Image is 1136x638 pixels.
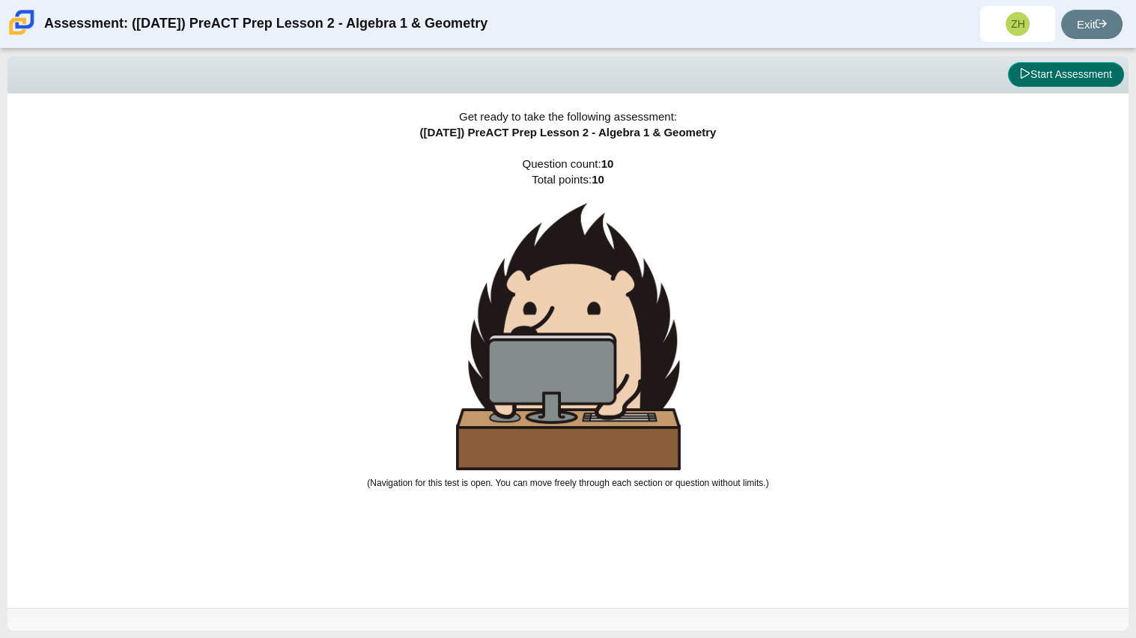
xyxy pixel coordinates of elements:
[1008,62,1124,88] button: Start Assessment
[420,126,717,139] span: ([DATE]) PreACT Prep Lesson 2 - Algebra 1 & Geometry
[6,28,37,40] a: Carmen School of Science & Technology
[1011,19,1025,29] span: ZH
[367,157,768,488] span: Question count: Total points:
[367,478,768,488] small: (Navigation for this test is open. You can move freely through each section or question without l...
[592,173,604,186] b: 10
[601,157,614,170] b: 10
[1061,10,1123,39] a: Exit
[456,203,681,470] img: hedgehog-behind-computer-large.png
[459,110,677,123] span: Get ready to take the following assessment:
[6,7,37,38] img: Carmen School of Science & Technology
[44,6,487,42] div: Assessment: ([DATE]) PreACT Prep Lesson 2 - Algebra 1 & Geometry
